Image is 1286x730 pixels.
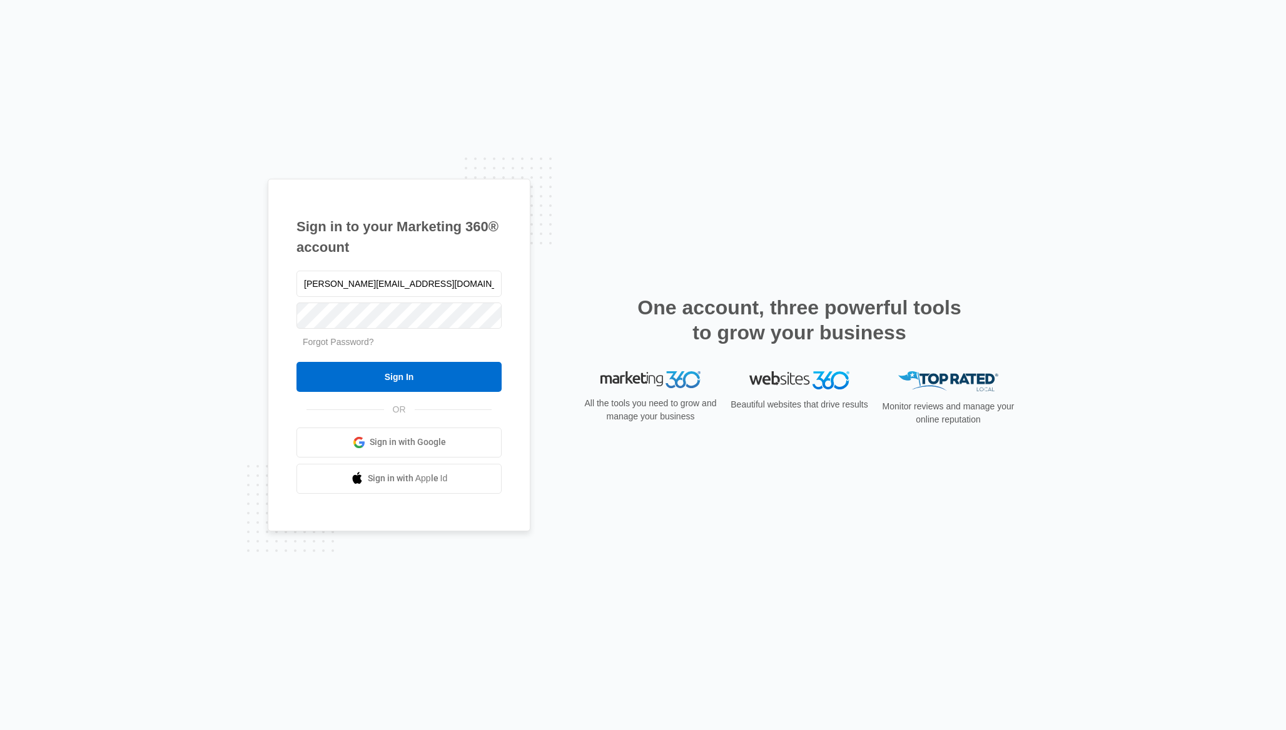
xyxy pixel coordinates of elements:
[368,472,448,485] span: Sign in with Apple Id
[600,371,701,389] img: Marketing 360
[729,398,869,411] p: Beautiful websites that drive results
[296,271,502,297] input: Email
[384,403,415,416] span: OR
[296,464,502,494] a: Sign in with Apple Id
[749,371,849,389] img: Websites 360
[898,371,998,392] img: Top Rated Local
[878,400,1018,426] p: Monitor reviews and manage your online reputation
[634,295,965,345] h2: One account, three powerful tools to grow your business
[370,436,446,449] span: Sign in with Google
[296,216,502,257] h1: Sign in to your Marketing 360® account
[296,427,502,457] a: Sign in with Google
[296,362,502,392] input: Sign In
[580,397,721,423] p: All the tools you need to grow and manage your business
[303,337,374,347] a: Forgot Password?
